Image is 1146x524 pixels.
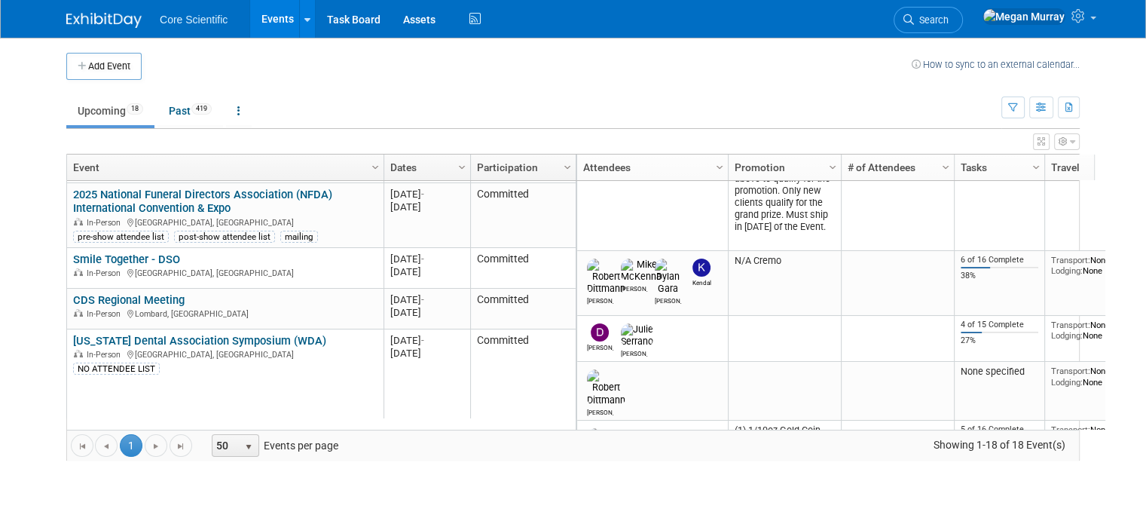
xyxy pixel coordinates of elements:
span: Events per page [193,434,353,457]
a: Search [894,7,963,33]
div: 38% [961,271,1039,281]
span: 18 [127,103,143,115]
a: How to sync to an external calendar... [912,59,1080,70]
div: 27% [961,336,1039,346]
a: CDS Regional Meeting [73,293,185,307]
div: Robert Dittmann [587,295,613,305]
div: [GEOGRAPHIC_DATA], [GEOGRAPHIC_DATA] [73,348,377,360]
div: [DATE] [390,265,463,278]
span: Transport: [1051,320,1090,330]
div: Dylan Gara [655,295,681,305]
a: Column Settings [1028,155,1045,177]
span: Column Settings [561,161,573,173]
div: post-show attendee list [174,231,275,243]
span: In-Person [87,309,125,319]
div: [DATE] [390,253,463,265]
span: select [243,441,255,453]
div: [DATE] [390,306,463,319]
span: - [421,294,424,305]
div: 6 of 16 Complete [961,255,1039,265]
td: N/A Cremo [728,251,841,316]
div: Mike McKenna [621,283,647,293]
div: [DATE] [390,347,463,360]
div: Julie Serrano [621,348,647,357]
a: Event [73,155,374,180]
a: Dates [390,155,460,180]
span: Transport: [1051,424,1090,435]
span: Column Settings [714,161,726,173]
div: [GEOGRAPHIC_DATA], [GEOGRAPHIC_DATA] [73,266,377,279]
div: mailing [280,231,318,243]
img: ExhibitDay [66,13,142,28]
div: [DATE] [390,188,463,201]
img: Robert Dittmann [587,428,625,464]
span: - [421,188,424,200]
span: Go to the first page [76,440,88,452]
div: Lombard, [GEOGRAPHIC_DATA] [73,307,377,320]
span: Lodging: [1051,377,1083,388]
td: Committed [470,248,576,289]
img: Mike McKenna [621,259,662,283]
span: Column Settings [1030,161,1042,173]
span: - [421,335,424,346]
img: Robert Dittmann [587,259,625,295]
a: Go to the next page [145,434,167,457]
a: Column Settings [938,155,955,177]
div: NO ATTENDEE LIST [73,363,160,375]
div: Kendal Pobol [689,277,715,287]
a: [US_STATE] Dental Association Symposium (WDA) [73,334,326,348]
a: Past419 [157,97,223,125]
span: Lodging: [1051,330,1083,341]
span: Go to the previous page [100,440,112,452]
a: Participation [477,155,566,180]
span: Lodging: [1051,265,1083,276]
span: 1 [120,434,142,457]
a: Tasks [961,155,1034,180]
span: In-Person [87,350,125,360]
a: Smile Together - DSO [73,253,180,266]
a: Go to the last page [170,434,192,457]
td: Committed [470,183,576,248]
a: Upcoming18 [66,97,154,125]
span: In-Person [87,268,125,278]
span: Column Settings [456,161,468,173]
div: [DATE] [390,293,463,306]
span: Transport: [1051,255,1090,265]
div: Robert Dittmann [587,406,613,416]
span: Core Scientific [160,14,228,26]
div: Dan Boro [587,342,613,351]
img: Dylan Gara [655,259,681,295]
a: Go to the previous page [95,434,118,457]
a: Column Settings [560,155,576,177]
td: Committed [470,329,576,521]
span: Column Settings [369,161,381,173]
div: None specified [961,366,1039,378]
div: 4 of 15 Complete [961,320,1039,330]
img: Dan Boro [591,323,609,342]
img: In-Person Event [74,350,83,357]
div: [GEOGRAPHIC_DATA], [GEOGRAPHIC_DATA] [73,216,377,228]
a: Column Settings [454,155,471,177]
a: 2025 National Funeral Directors Association (NFDA) International Convention & Expo [73,188,332,216]
span: Search [914,14,949,26]
div: [DATE] [390,334,463,347]
td: Committed [470,289,576,329]
img: Julie Serrano [621,323,653,348]
button: Add Event [66,53,142,80]
img: In-Person Event [74,218,83,225]
span: 419 [191,103,212,115]
span: Go to the last page [175,440,187,452]
span: 50 [212,435,238,456]
a: Column Settings [368,155,384,177]
span: Go to the next page [150,440,162,452]
img: In-Person Event [74,268,83,276]
span: - [421,253,424,265]
img: In-Person Event [74,309,83,317]
span: Column Settings [827,161,839,173]
a: # of Attendees [848,155,944,180]
a: Go to the first page [71,434,93,457]
span: Transport: [1051,366,1090,376]
div: [DATE] [390,201,463,213]
a: Promotion [735,155,831,180]
a: Attendees [583,155,718,180]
